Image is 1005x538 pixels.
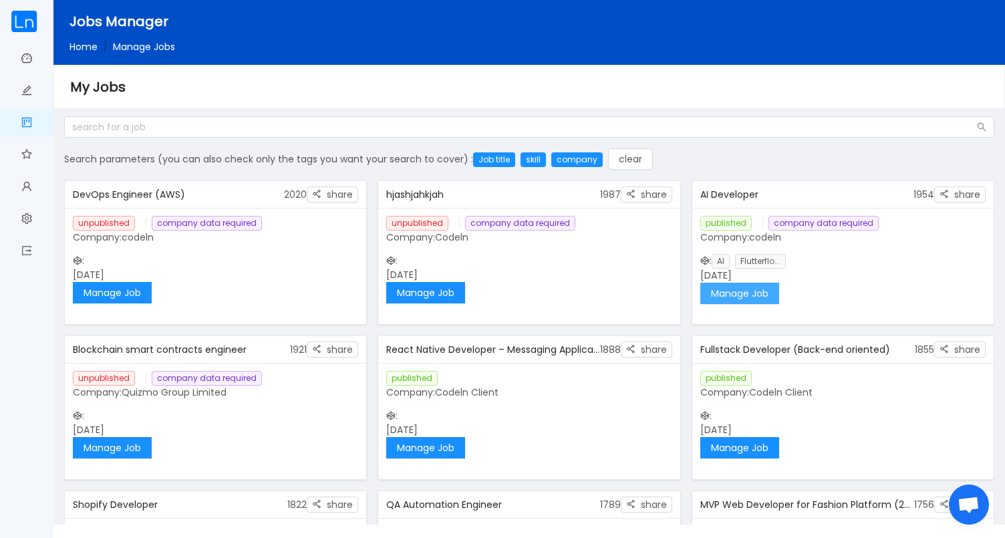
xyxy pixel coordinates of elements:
div: QA Automation Engineer [386,493,599,517]
span: unpublished [73,371,135,386]
span: unpublished [73,216,135,231]
button: Manage Job [386,282,465,303]
a: icon: star [21,142,32,170]
button: icon: share-altshare [934,342,986,358]
input: search for a job [64,116,994,138]
a: Manage Job [700,287,779,300]
div: MVP Web Developer for Fashion Platform (2–3 Week Project) [700,493,914,517]
i: icon: codepen [386,411,396,420]
div: AI Developer [700,182,913,207]
div: React Native Developer – Messaging Application [386,338,599,362]
span: 1756 [914,498,934,511]
span: Codeln [435,231,468,244]
span: Manage Jobs [113,40,175,53]
button: icon: share-altshare [621,186,672,203]
div: : [DATE] [65,363,366,466]
span: published [700,371,752,386]
a: Manage Job [386,441,465,454]
div: : [DATE] [65,208,366,311]
span: 1921 [290,343,307,356]
a: Manage Job [73,441,152,454]
a: icon: edit [21,78,32,106]
div: DevOps Engineer (AWS) [73,182,284,207]
div: : [DATE] [378,208,680,311]
p: Company: [73,386,358,400]
i: icon: codepen [700,411,710,420]
span: / [103,40,108,53]
div: Shopify Developer [73,493,287,517]
div: skill [521,152,546,167]
a: icon: project [21,110,32,138]
span: codeln [122,231,154,244]
a: Manage Job [700,441,779,454]
span: published [386,371,438,386]
a: Manage Job [73,286,152,299]
div: Job title [473,152,515,167]
span: AI [712,254,730,269]
a: icon: dashboard [21,45,32,74]
span: 1822 [287,498,307,511]
p: Company: [386,231,672,245]
span: Jobs Manager [69,12,168,31]
div: Fullstack Developer (Back-end oriented) [700,338,915,362]
button: clear [608,148,653,170]
button: icon: share-altshare [621,497,672,513]
img: cropped.59e8b842.png [11,11,37,32]
button: icon: share-altshare [307,497,358,513]
i: icon: search [977,122,986,132]
i: icon: codepen [386,256,396,265]
span: Quizmo Group Limited [122,386,227,399]
a: Manage Job [386,286,465,299]
button: Manage Job [73,437,152,458]
span: company data required [152,216,262,231]
p: Company: [700,386,986,400]
i: icon: codepen [73,256,82,265]
button: icon: share-altshare [307,342,358,358]
button: Manage Job [386,437,465,458]
span: company data required [152,371,262,386]
p: Company: [386,386,672,400]
span: 1855 [915,343,934,356]
button: Manage Job [73,282,152,303]
span: Codeln Client [749,386,813,399]
i: icon: codepen [700,256,710,265]
span: company data required [465,216,575,231]
span: Flutterflo... [735,254,786,269]
div: : [DATE] [692,363,994,466]
a: icon: user [21,174,32,202]
p: Company: [73,231,358,245]
span: 1888 [600,343,621,356]
button: icon: share-altshare [934,186,986,203]
div: Blockchain smart contracts engineer [73,338,290,362]
p: Company: [700,231,986,245]
button: icon: share-altshare [307,186,358,203]
div: Ouvrir le chat [949,485,989,525]
span: 2020 [284,188,307,201]
div: hjashjahkjah [386,182,599,207]
span: 1987 [600,188,621,201]
div: : [DATE] [692,208,994,312]
span: codeln [749,231,781,244]
div: company [551,152,603,167]
span: company data required [768,216,879,231]
span: published [700,216,752,231]
span: Codeln Client [435,386,498,399]
i: icon: codepen [73,411,82,420]
a: icon: setting [21,206,32,234]
a: Home [69,40,98,53]
span: 1954 [913,188,934,201]
span: 1789 [600,498,621,511]
div: Search parameters (you can also check only the tags you want your search to cover) : [64,148,994,170]
button: icon: share-altshare [621,342,672,358]
button: icon: share-altshare [934,497,986,513]
div: : [DATE] [378,363,680,466]
span: My Jobs [70,78,126,96]
button: Manage Job [700,283,779,304]
button: Manage Job [700,437,779,458]
span: unpublished [386,216,448,231]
